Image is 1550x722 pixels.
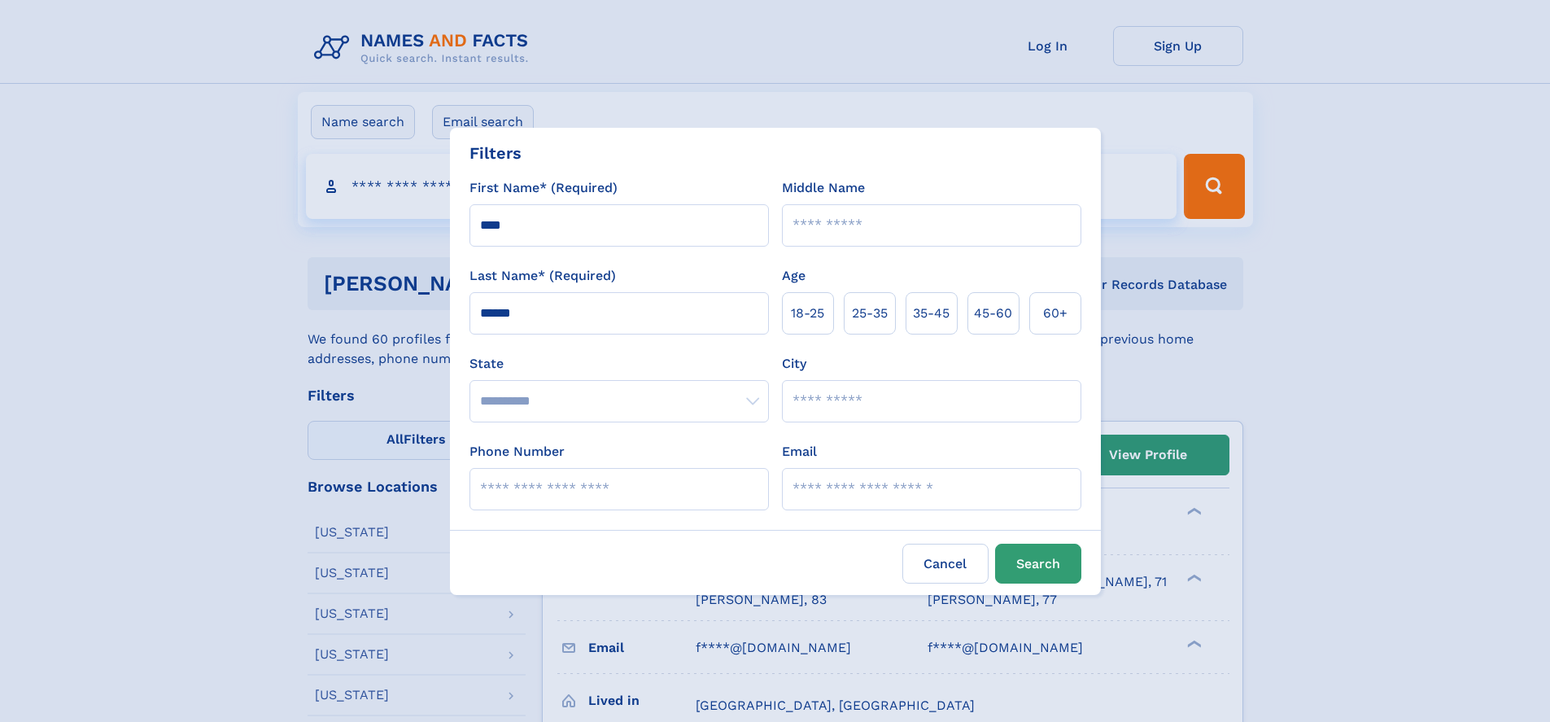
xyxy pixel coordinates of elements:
[469,442,565,462] label: Phone Number
[782,266,806,286] label: Age
[791,304,824,323] span: 18‑25
[469,141,522,165] div: Filters
[782,178,865,198] label: Middle Name
[1043,304,1068,323] span: 60+
[469,178,618,198] label: First Name* (Required)
[782,442,817,462] label: Email
[852,304,888,323] span: 25‑35
[913,304,950,323] span: 35‑45
[469,266,616,286] label: Last Name* (Required)
[469,354,769,374] label: State
[782,354,806,374] label: City
[995,544,1081,584] button: Search
[974,304,1012,323] span: 45‑60
[902,544,989,584] label: Cancel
